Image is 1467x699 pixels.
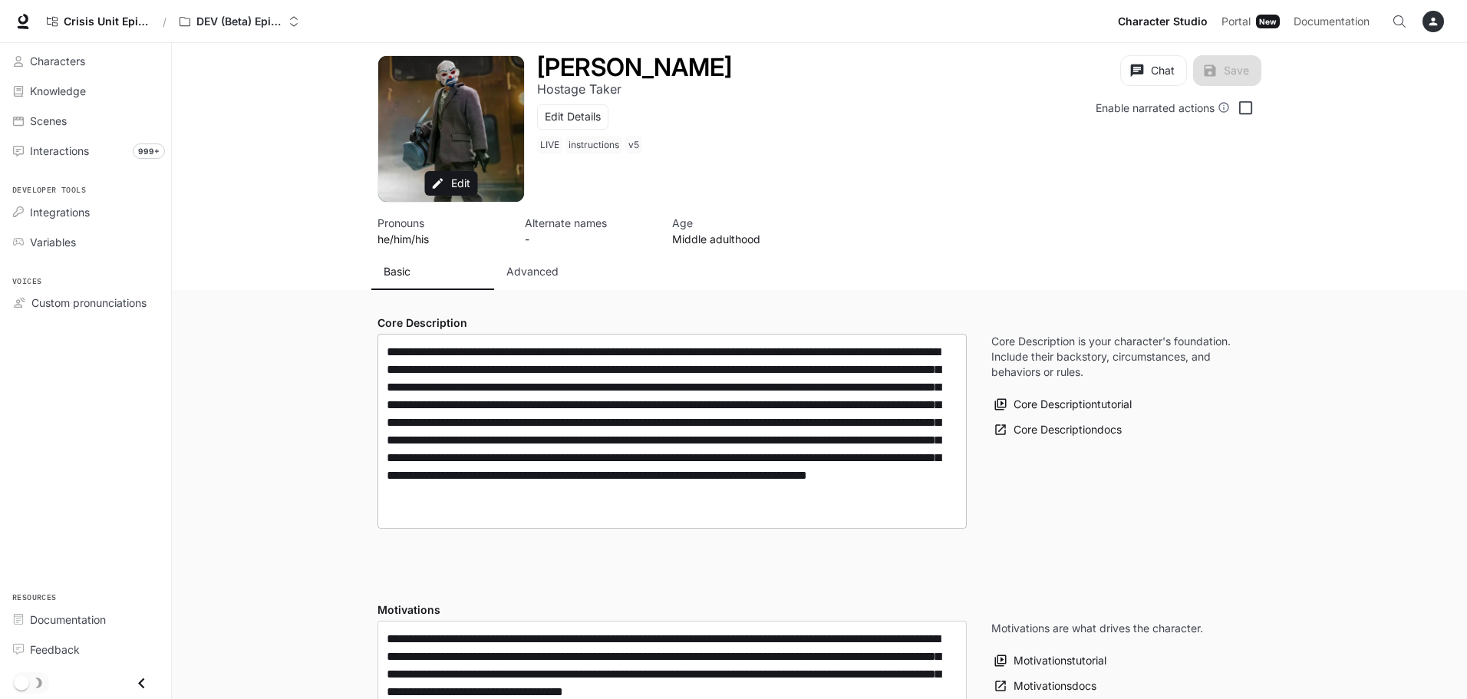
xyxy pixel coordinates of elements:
[6,48,165,74] a: Characters
[565,136,625,154] span: instructions
[991,674,1100,699] a: Motivationsdocs
[1120,55,1187,86] button: Chat
[6,289,165,316] a: Custom pronunciations
[525,215,654,231] p: Alternate names
[625,136,645,154] span: v5
[537,136,565,154] span: LIVE
[1287,6,1381,37] a: Documentation
[1221,12,1251,31] span: Portal
[991,648,1110,674] button: Motivationstutorial
[196,15,282,28] p: DEV (Beta) Episode 1 - Crisis Unit
[30,53,85,69] span: Characters
[537,55,732,80] button: Open character details dialog
[537,80,621,98] button: Open character details dialog
[173,6,306,37] button: Open workspace menu
[6,107,165,134] a: Scenes
[1118,12,1208,31] span: Character Studio
[40,6,157,37] a: Crisis Unit Episode 1
[377,334,967,529] div: label
[133,143,165,159] span: 999+
[537,104,608,130] button: Edit Details
[6,199,165,226] a: Integrations
[377,215,506,231] p: Pronouns
[1256,15,1280,28] div: New
[1294,12,1370,31] span: Documentation
[1112,6,1214,37] a: Character Studio
[425,171,478,196] button: Edit
[672,215,801,231] p: Age
[506,264,559,279] p: Advanced
[537,136,645,160] button: Open character details dialog
[378,56,524,202] div: Avatar image
[30,83,86,99] span: Knowledge
[30,612,106,628] span: Documentation
[6,137,165,164] a: Interactions
[672,231,801,247] p: Middle adulthood
[537,52,732,82] h1: [PERSON_NAME]
[30,143,89,159] span: Interactions
[991,417,1126,443] a: Core Descriptiondocs
[6,606,165,633] a: Documentation
[377,602,967,618] h4: Motivations
[377,231,506,247] p: he/him/his
[672,215,801,247] button: Open character details dialog
[6,77,165,104] a: Knowledge
[30,204,90,220] span: Integrations
[628,139,639,151] p: v5
[540,139,559,151] p: LIVE
[1096,100,1230,116] div: Enable narrated actions
[537,81,621,97] p: Hostage Taker
[525,215,654,247] button: Open character details dialog
[991,334,1237,380] p: Core Description is your character's foundation. Include their backstory, circumstances, and beha...
[30,641,80,658] span: Feedback
[377,315,967,331] h4: Core Description
[31,295,147,311] span: Custom pronunciations
[569,139,619,151] p: instructions
[991,621,1203,636] p: Motivations are what drives the character.
[6,636,165,663] a: Feedback
[378,56,524,202] button: Open character avatar dialog
[30,234,76,250] span: Variables
[1384,6,1415,37] button: Open Command Menu
[124,668,159,699] button: Close drawer
[1215,6,1286,37] a: PortalNew
[157,14,173,30] div: /
[6,229,165,256] a: Variables
[14,674,29,691] span: Dark mode toggle
[30,113,67,129] span: Scenes
[377,215,506,247] button: Open character details dialog
[991,392,1136,417] button: Core Descriptiontutorial
[64,15,150,28] span: Crisis Unit Episode 1
[525,231,654,247] p: -
[384,264,410,279] p: Basic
